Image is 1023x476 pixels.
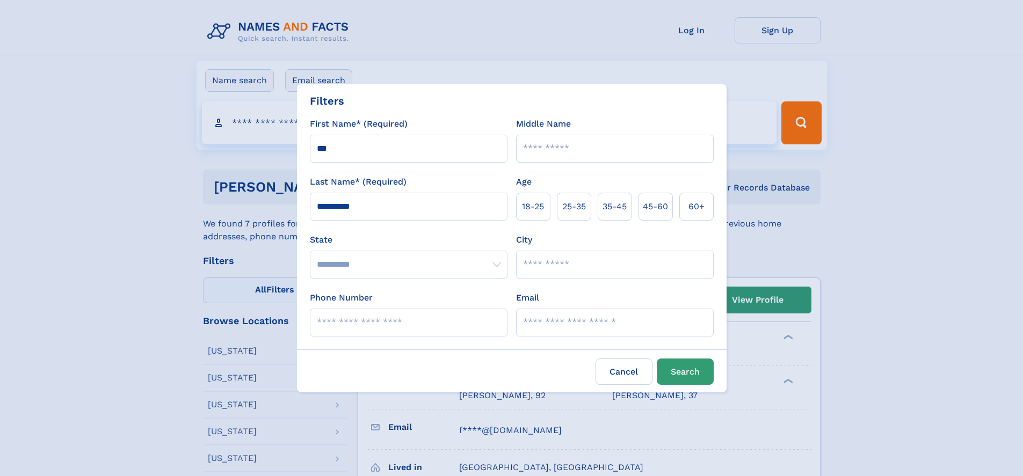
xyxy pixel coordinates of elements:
[310,93,344,109] div: Filters
[310,175,407,188] label: Last Name* (Required)
[562,200,586,213] span: 25‑35
[657,358,714,385] button: Search
[310,233,507,246] label: State
[603,200,627,213] span: 35‑45
[310,118,408,130] label: First Name* (Required)
[516,233,532,246] label: City
[516,175,532,188] label: Age
[516,291,539,304] label: Email
[688,200,705,213] span: 60+
[596,358,652,385] label: Cancel
[643,200,668,213] span: 45‑60
[310,291,373,304] label: Phone Number
[522,200,544,213] span: 18‑25
[516,118,571,130] label: Middle Name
